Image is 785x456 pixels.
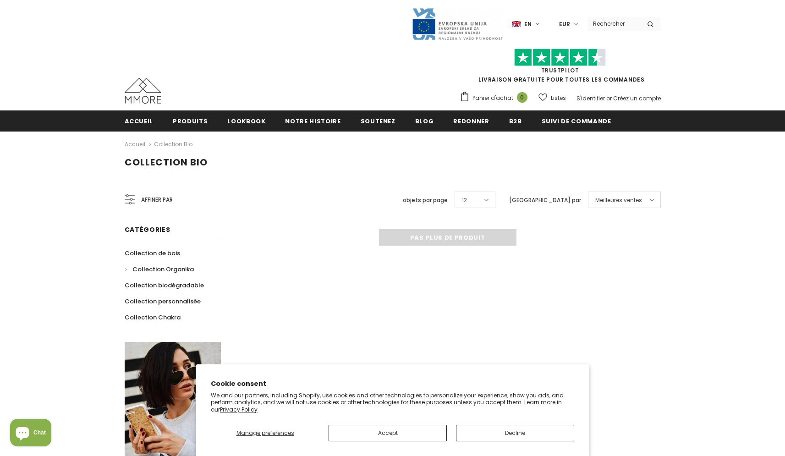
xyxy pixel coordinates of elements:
[329,425,447,441] button: Accept
[559,20,570,29] span: EUR
[285,117,340,126] span: Notre histoire
[154,140,192,148] a: Collection Bio
[132,265,194,274] span: Collection Organika
[456,425,574,441] button: Decline
[125,313,181,322] span: Collection Chakra
[361,110,395,131] a: soutenez
[220,406,258,413] a: Privacy Policy
[125,139,145,150] a: Accueil
[613,94,661,102] a: Créez un compte
[453,117,489,126] span: Redonner
[551,93,566,103] span: Listes
[285,110,340,131] a: Notre histoire
[125,309,181,325] a: Collection Chakra
[514,49,606,66] img: Faites confiance aux étoiles pilotes
[462,196,467,205] span: 12
[415,117,434,126] span: Blog
[524,20,532,29] span: en
[412,7,503,41] img: Javni Razpis
[403,196,448,205] label: objets par page
[125,78,161,104] img: Cas MMORE
[361,117,395,126] span: soutenez
[125,249,180,258] span: Collection de bois
[173,110,208,131] a: Produits
[460,91,532,105] a: Panier d'achat 0
[587,17,640,30] input: Search Site
[538,90,566,106] a: Listes
[542,117,611,126] span: Suivi de commande
[412,20,503,27] a: Javni Razpis
[541,66,579,74] a: TrustPilot
[125,225,170,234] span: Catégories
[7,419,54,449] inbox-online-store-chat: Shopify online store chat
[512,20,521,28] img: i-lang-1.png
[125,245,180,261] a: Collection de bois
[509,196,581,205] label: [GEOGRAPHIC_DATA] par
[509,117,522,126] span: B2B
[460,53,661,83] span: LIVRAISON GRATUITE POUR TOUTES LES COMMANDES
[173,117,208,126] span: Produits
[227,110,265,131] a: Lookbook
[125,156,208,169] span: Collection Bio
[211,392,574,413] p: We and our partners, including Shopify, use cookies and other technologies to personalize your ex...
[125,281,204,290] span: Collection biodégradable
[517,92,527,103] span: 0
[415,110,434,131] a: Blog
[236,429,294,437] span: Manage preferences
[211,425,319,441] button: Manage preferences
[227,117,265,126] span: Lookbook
[453,110,489,131] a: Redonner
[542,110,611,131] a: Suivi de commande
[125,261,194,277] a: Collection Organika
[125,117,154,126] span: Accueil
[472,93,513,103] span: Panier d'achat
[211,379,574,389] h2: Cookie consent
[125,297,201,306] span: Collection personnalisée
[595,196,642,205] span: Meilleures ventes
[141,195,173,205] span: Affiner par
[125,277,204,293] a: Collection biodégradable
[125,110,154,131] a: Accueil
[606,94,612,102] span: or
[509,110,522,131] a: B2B
[576,94,605,102] a: S'identifier
[125,293,201,309] a: Collection personnalisée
